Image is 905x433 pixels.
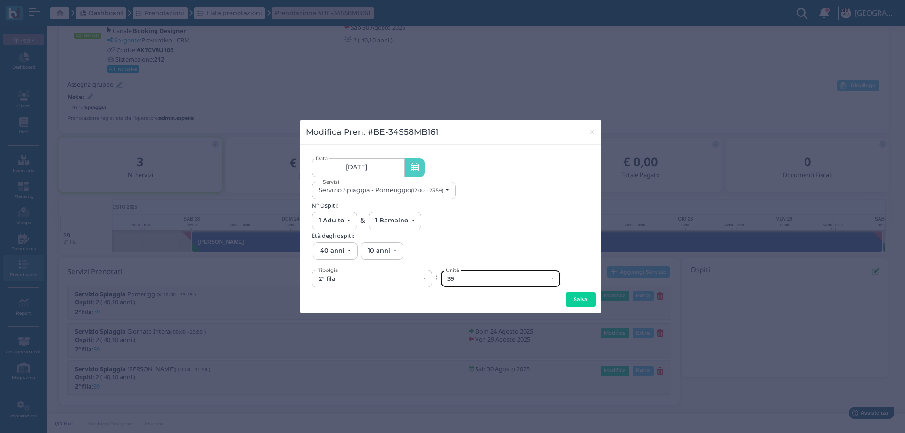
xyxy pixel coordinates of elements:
button: 40 anni [313,242,358,260]
div: 39 [447,275,548,283]
h5: Età degli ospiti: [312,232,590,239]
span: Servizi [321,178,341,185]
div: 40 anni [320,247,345,254]
span: × [589,126,596,138]
span: [DATE] [346,163,367,171]
div: Servizio Spiaggia - Pomeriggio [319,187,443,194]
div: 1 Adulto [319,217,344,224]
button: 10 anni [361,242,403,260]
h4: & [360,217,365,225]
small: (12:00 - 23:59) [411,188,443,194]
button: Salva [566,292,596,307]
h5: N° Ospiti: [312,202,590,209]
div: 1 Bambino [375,217,408,224]
div: 2° fila [319,275,419,283]
span: Data [315,154,329,163]
button: 1 Adulto [312,212,357,229]
span: Assistenza [28,8,62,15]
span: Tipolgia [316,266,340,273]
button: Chiudi [583,120,602,144]
button: Servizio Spiaggia - Pomeriggio(12:00 - 23:59) [312,182,456,199]
button: 1 Bambino [369,212,422,229]
span: Unità [444,266,461,273]
h3: Modifica Pren. #BE-34S58MB161 [306,126,438,138]
button: 2° fila [312,270,432,287]
button: 39 [440,270,561,287]
div: 10 anni [368,247,390,254]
